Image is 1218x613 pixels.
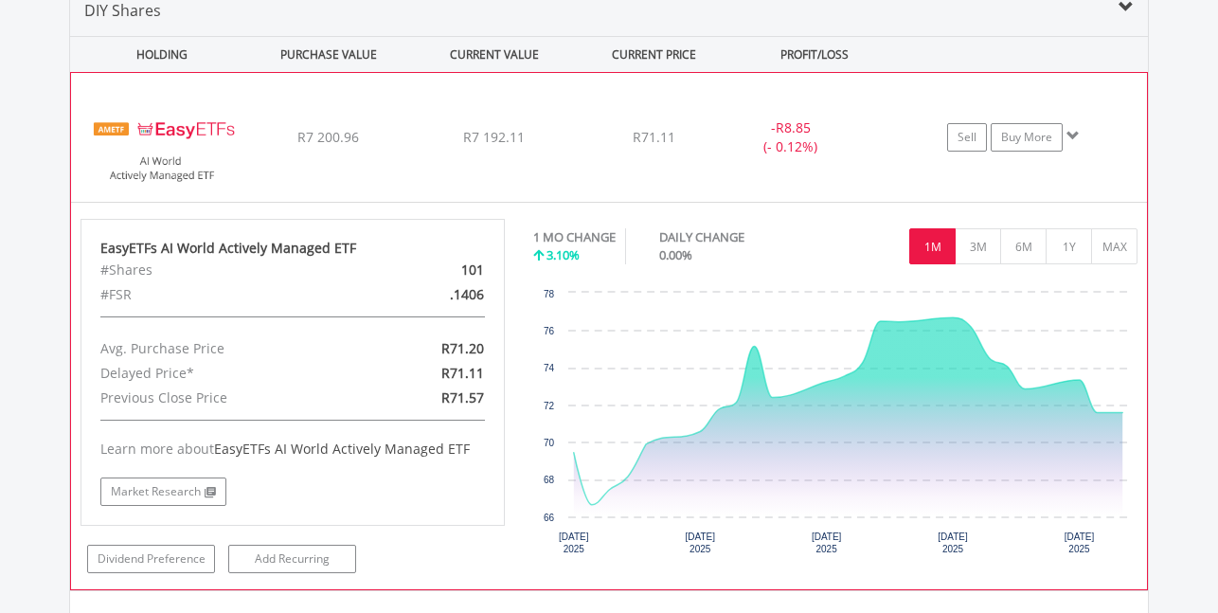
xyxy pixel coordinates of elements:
[1046,228,1092,264] button: 1Y
[361,258,498,282] div: 101
[441,339,484,357] span: R71.20
[720,118,862,156] div: - (- 0.12%)
[86,282,361,307] div: #FSR
[533,283,1138,568] div: Chart. Highcharts interactive chart.
[533,283,1137,568] svg: Interactive chart
[247,37,409,72] div: PURCHASE VALUE
[100,440,485,459] div: Learn more about
[543,326,554,336] text: 76
[909,228,956,264] button: 1M
[413,37,575,72] div: CURRENT VALUE
[546,246,580,263] span: 3.10%
[100,478,226,506] a: Market Research
[228,545,356,573] a: Add Recurring
[533,228,616,246] div: 1 MO CHANGE
[86,258,361,282] div: #Shares
[1064,532,1094,554] text: [DATE] 2025
[361,282,498,307] div: .1406
[297,128,359,146] span: R7 200.96
[559,532,589,554] text: [DATE] 2025
[441,364,484,382] span: R71.11
[1000,228,1047,264] button: 6M
[86,336,361,361] div: Avg. Purchase Price
[659,228,811,246] div: DAILY CHANGE
[1091,228,1137,264] button: MAX
[543,289,554,299] text: 78
[685,532,715,554] text: [DATE] 2025
[543,475,554,485] text: 68
[811,532,841,554] text: [DATE] 2025
[776,118,811,136] span: R8.85
[733,37,895,72] div: PROFIT/LOSS
[86,361,361,386] div: Delayed Price*
[463,128,525,146] span: R7 192.11
[441,388,484,406] span: R71.57
[100,239,485,258] div: EasyETFs AI World Actively Managed ETF
[543,513,554,523] text: 66
[71,37,243,72] div: HOLDING
[81,97,243,197] img: EQU.ZA.EASYAI.png
[938,532,968,554] text: [DATE] 2025
[86,386,361,410] div: Previous Close Price
[214,440,470,458] span: EasyETFs AI World Actively Managed ETF
[659,246,692,263] span: 0.00%
[633,128,675,146] span: R71.11
[955,228,1001,264] button: 3M
[87,545,215,573] a: Dividend Preference
[579,37,729,72] div: CURRENT PRICE
[543,363,554,373] text: 74
[543,401,554,411] text: 72
[543,438,554,448] text: 70
[947,123,987,152] a: Sell
[991,123,1063,152] a: Buy More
